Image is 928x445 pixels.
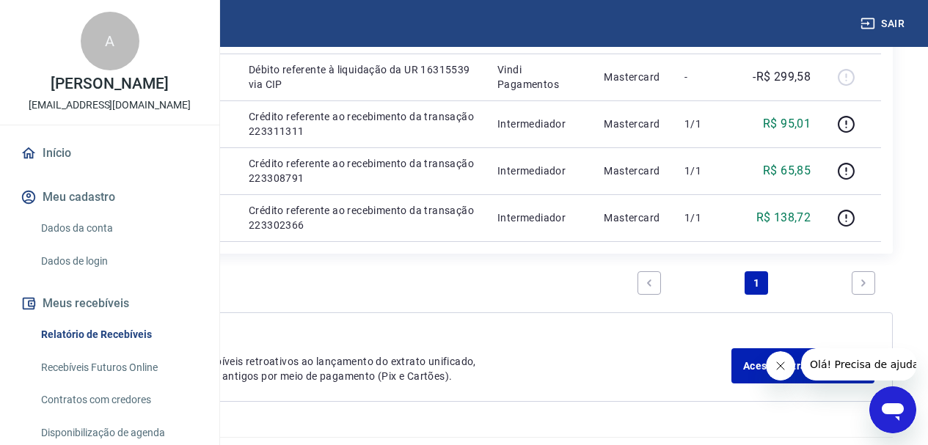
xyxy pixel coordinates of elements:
button: Meus recebíveis [18,287,202,320]
p: 1/1 [684,117,728,131]
p: R$ 65,85 [763,162,811,180]
a: Previous page [637,271,661,295]
p: 1/1 [684,163,728,178]
a: Page 1 is your current page [745,271,768,295]
div: A [81,12,139,70]
p: Débito referente à liquidação da UR 16315539 via CIP [249,62,474,92]
ul: Pagination [632,265,881,301]
p: R$ 138,72 [756,209,811,227]
p: Intermediador [497,117,580,131]
a: Dados da conta [35,213,202,243]
p: Vindi Pagamentos [497,62,580,92]
p: [EMAIL_ADDRESS][DOMAIN_NAME] [29,98,191,113]
p: Intermediador [497,163,580,178]
a: Relatório de Recebíveis [35,320,202,350]
p: Mastercard [604,117,661,131]
button: Meu cadastro [18,181,202,213]
a: Next page [852,271,875,295]
p: Mastercard [604,70,661,84]
p: - [684,70,728,84]
p: Crédito referente ao recebimento da transação 223311311 [249,109,474,139]
p: Extratos Antigos [73,331,731,348]
p: Para ver lançamentos de recebíveis retroativos ao lançamento do extrato unificado, você pode aces... [73,354,731,383]
p: Intermediador [497,210,580,225]
iframe: Botão para abrir a janela de mensagens [869,386,916,433]
p: 1/1 [684,210,728,225]
p: Crédito referente ao recebimento da transação 223308791 [249,156,474,185]
p: Mastercard [604,210,661,225]
button: Sair [858,10,910,37]
p: R$ 95,01 [763,115,811,133]
a: Recebíveis Futuros Online [35,353,202,383]
p: [PERSON_NAME] [51,76,168,92]
iframe: Mensagem da empresa [801,348,916,380]
a: Dados de login [35,246,202,276]
iframe: Fechar mensagem [766,351,795,380]
a: Contratos com credores [35,385,202,415]
a: Acesse Extratos Antigos [731,348,874,383]
p: -R$ 299,58 [753,68,811,86]
p: Mastercard [604,163,661,178]
span: Olá! Precisa de ajuda? [9,10,123,22]
a: Início [18,137,202,169]
p: Crédito referente ao recebimento da transação 223302366 [249,203,474,232]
